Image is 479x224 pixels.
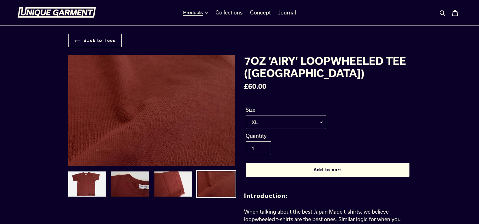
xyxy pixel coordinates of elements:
[68,171,106,197] img: Load image into Gallery viewer, 7OZ ‘AIRY’ LOOPWHEELED TEE (BURGUNDY)
[244,55,411,79] h1: 7OZ ‘AIRY’ LOOPWHEELED TEE ([GEOGRAPHIC_DATA])
[246,163,409,177] button: Add to cart
[278,9,296,16] span: Journal
[244,82,267,90] span: £60.00
[246,106,326,114] label: Size
[247,8,274,17] a: Concept
[246,132,326,140] label: Quantity
[111,171,149,197] img: Load image into Gallery viewer, 7OZ ‘AIRY’ LOOPWHEELED TEE (BURGUNDY)
[68,34,122,47] a: Back to Tees
[215,9,242,16] span: Collections
[212,8,246,17] a: Collections
[180,8,211,17] button: Products
[314,167,341,172] span: Add to cart
[183,9,203,16] span: Products
[197,171,236,197] img: Load image into Gallery viewer, 7OZ ‘AIRY’ LOOPWHEELED TEE (BURGUNDY)
[17,7,96,18] img: Unique Garment
[154,171,192,197] img: Load image into Gallery viewer, 7OZ ‘AIRY’ LOOPWHEELED TEE (BURGUNDY)
[275,8,299,17] a: Journal
[250,9,271,16] span: Concept
[244,193,411,199] h2: Introduction:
